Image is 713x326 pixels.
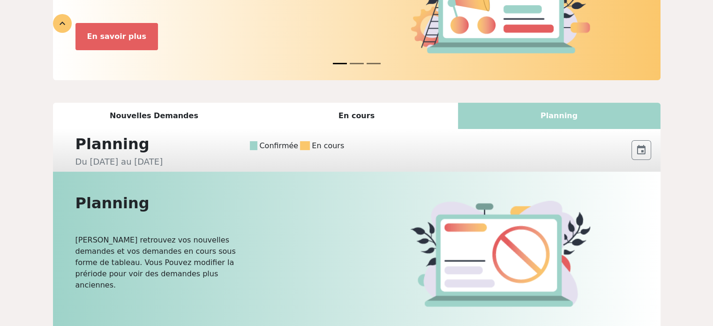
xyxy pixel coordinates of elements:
[255,103,458,129] div: En cours
[367,58,381,69] button: News 2
[410,201,590,307] img: cancel.png
[70,155,254,168] div: Du [DATE] au [DATE]
[333,58,347,69] button: News 0
[248,133,629,152] div: Confirmée En cours
[70,133,254,155] div: Planning
[458,103,660,129] div: Planning
[631,140,651,160] button: event
[53,103,255,129] div: Nouvelles Demandes
[636,144,647,156] span: event
[75,23,158,50] button: En savoir plus
[350,58,364,69] button: News 1
[53,14,72,33] div: expand_less
[75,235,259,291] p: [PERSON_NAME] retrouvez vos nouvelles demandes et vos demandes en cours sous forme de tableau. Vo...
[75,194,351,212] h2: Planning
